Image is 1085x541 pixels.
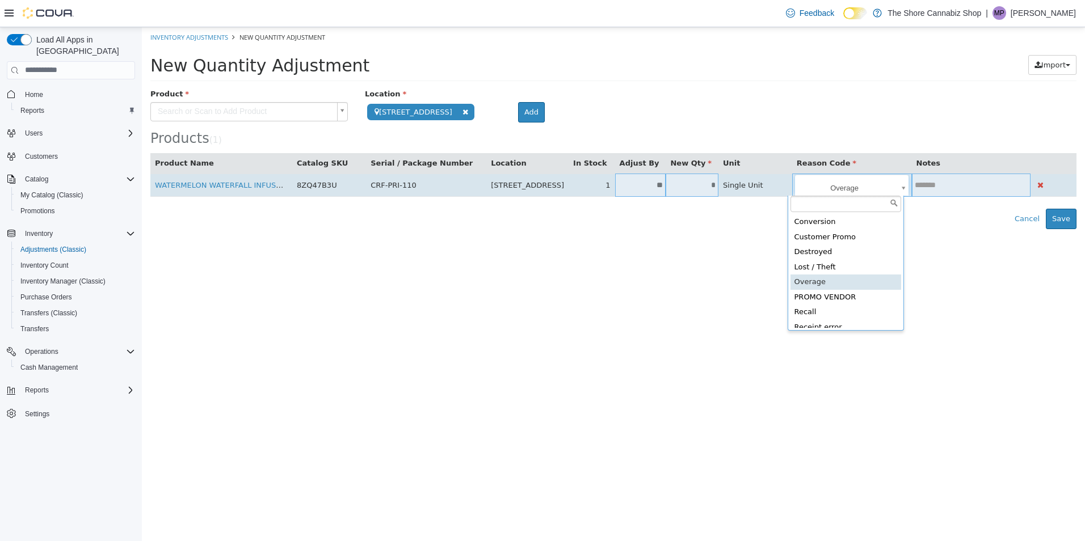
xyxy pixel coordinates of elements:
[11,187,140,203] button: My Catalog (Classic)
[16,204,135,218] span: Promotions
[888,6,981,20] p: The Shore Cannabiz Shop
[2,226,140,242] button: Inventory
[20,126,135,140] span: Users
[20,261,69,270] span: Inventory Count
[25,229,53,238] span: Inventory
[986,6,988,20] p: |
[11,203,140,219] button: Promotions
[20,227,135,240] span: Inventory
[649,233,759,248] div: Lost / Theft
[11,103,140,119] button: Reports
[16,322,135,336] span: Transfers
[11,360,140,375] button: Cash Management
[25,129,43,138] span: Users
[16,361,82,374] a: Cash Management
[2,125,140,141] button: Users
[11,289,140,305] button: Purchase Orders
[20,87,135,102] span: Home
[16,290,135,304] span: Purchase Orders
[20,206,55,215] span: Promotions
[2,86,140,103] button: Home
[20,363,78,372] span: Cash Management
[649,277,759,293] div: Recall
[20,150,62,163] a: Customers
[25,175,48,184] span: Catalog
[649,247,759,263] div: Overage
[20,106,44,115] span: Reports
[23,7,74,19] img: Cova
[994,6,1004,20] span: MP
[2,171,140,187] button: Catalog
[2,344,140,360] button: Operations
[25,347,58,356] span: Operations
[2,148,140,164] button: Customers
[20,227,57,240] button: Inventory
[20,383,135,397] span: Reports
[16,188,88,202] a: My Catalog (Classic)
[11,321,140,337] button: Transfers
[16,243,135,256] span: Adjustments (Classic)
[20,345,63,358] button: Operations
[16,104,135,117] span: Reports
[781,2,839,24] a: Feedback
[16,188,135,202] span: My Catalog (Classic)
[2,405,140,421] button: Settings
[20,324,49,333] span: Transfers
[20,345,135,358] span: Operations
[11,273,140,289] button: Inventory Manager (Classic)
[20,126,47,140] button: Users
[2,382,140,398] button: Reports
[649,217,759,233] div: Destroyed
[32,34,135,57] span: Load All Apps in [GEOGRAPHIC_DATA]
[20,277,106,286] span: Inventory Manager (Classic)
[25,90,43,99] span: Home
[16,322,53,336] a: Transfers
[16,259,135,272] span: Inventory Count
[20,172,135,186] span: Catalog
[16,274,135,288] span: Inventory Manager (Classic)
[20,149,135,163] span: Customers
[20,406,135,420] span: Settings
[20,293,72,302] span: Purchase Orders
[16,259,73,272] a: Inventory Count
[20,407,54,421] a: Settings
[16,274,110,288] a: Inventory Manager (Classic)
[993,6,1006,20] div: Matthew Pryor
[20,383,53,397] button: Reports
[25,152,58,161] span: Customers
[800,7,834,19] span: Feedback
[649,202,759,218] div: Customer Promo
[16,306,82,320] a: Transfers (Classic)
[16,243,91,256] a: Adjustments (Classic)
[16,204,60,218] a: Promotions
[20,88,48,102] a: Home
[16,104,49,117] a: Reports
[11,242,140,257] button: Adjustments (Classic)
[11,257,140,273] button: Inventory Count
[25,386,49,395] span: Reports
[20,191,83,200] span: My Catalog (Classic)
[16,361,135,374] span: Cash Management
[7,82,135,451] nav: Complex example
[16,290,77,304] a: Purchase Orders
[20,245,86,254] span: Adjustments (Classic)
[1011,6,1076,20] p: [PERSON_NAME]
[649,263,759,278] div: PROMO VENDOR
[649,293,759,308] div: Receipt error
[20,308,77,318] span: Transfers (Classic)
[16,306,135,320] span: Transfers (Classic)
[25,409,49,419] span: Settings
[20,172,53,186] button: Catalog
[649,187,759,202] div: Conversion
[843,7,867,19] input: Dark Mode
[11,305,140,321] button: Transfers (Classic)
